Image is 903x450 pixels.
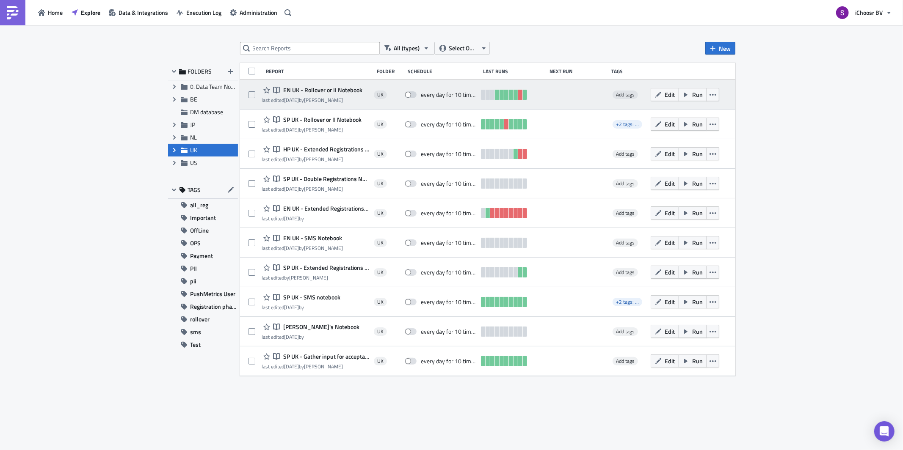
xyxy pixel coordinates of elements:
[168,300,238,313] button: Registration phase
[186,8,221,17] span: Execution Log
[421,91,477,99] div: every day for 10 times
[679,354,707,368] button: Run
[281,264,369,272] span: SP UK - Extended Registrations export
[679,88,707,101] button: Run
[449,44,478,53] span: Select Owner
[835,5,850,20] img: Avatar
[48,8,63,17] span: Home
[874,421,895,442] div: Open Intercom Messenger
[377,180,384,187] span: UK
[191,300,238,313] span: Registration phase
[377,328,384,335] span: UK
[435,42,490,55] button: Select Owner
[692,357,703,365] span: Run
[284,244,299,252] time: 2024-12-13T12:34:50Z
[172,6,226,19] button: Execution Log
[191,107,224,116] span: DM database
[191,313,210,326] span: rollover
[191,250,213,262] span: Payment
[105,6,172,19] button: Data & Integrations
[665,297,675,306] span: Edit
[377,121,384,128] span: UK
[240,8,277,17] span: Administration
[550,68,608,74] div: Next Run
[284,185,299,193] time: 2025-01-09T10:23:48Z
[665,238,675,247] span: Edit
[188,68,212,75] span: FOLDERS
[281,323,359,331] span: Safiye's Notebook
[168,338,238,351] button: Test
[421,239,477,247] div: every day for 10 times
[284,155,299,163] time: 2025-06-26T11:54:46Z
[262,215,369,222] div: last edited by
[262,156,369,162] div: last edited by [PERSON_NAME]
[692,120,703,129] span: Run
[692,90,703,99] span: Run
[692,149,703,158] span: Run
[377,269,384,276] span: UK
[377,210,384,217] span: UK
[421,269,477,276] div: every day for 10 times
[262,334,359,340] div: last edited by
[665,90,675,99] span: Edit
[616,91,635,99] span: Add tags
[281,205,369,212] span: EN UK - Extended Registrations export
[613,268,638,277] span: Add tags
[191,275,196,288] span: pii
[377,68,403,74] div: Folder
[281,86,362,94] span: EN UK - Rollover or II Notebook
[191,145,198,154] span: UK
[191,158,198,167] span: US
[191,120,196,129] span: JP
[665,268,675,277] span: Edit
[81,8,100,17] span: Explore
[168,326,238,338] button: sms
[613,357,638,365] span: Add tags
[613,179,638,188] span: Add tags
[281,116,362,123] span: SP UK - Rollover or II Notebook
[665,357,675,365] span: Edit
[191,133,197,142] span: NL
[119,8,168,17] span: Data & Integrations
[168,262,238,275] button: PII
[665,327,675,336] span: Edit
[692,268,703,277] span: Run
[616,150,635,158] span: Add tags
[692,209,703,217] span: Run
[168,313,238,326] button: rollover
[168,199,238,211] button: all_reg
[6,6,19,19] img: PushMetrics
[831,3,897,22] button: iChoosr BV
[651,354,679,368] button: Edit
[692,238,703,247] span: Run
[377,299,384,305] span: UK
[266,68,373,74] div: Report
[616,179,635,187] span: Add tags
[284,126,299,134] time: 2025-02-13T10:35:12Z
[613,120,642,129] span: +2 tags: rollover, pii
[616,239,635,247] span: Add tags
[679,266,707,279] button: Run
[483,68,545,74] div: Last Runs
[665,120,675,129] span: Edit
[616,327,635,335] span: Add tags
[613,327,638,336] span: Add tags
[191,288,236,300] span: PushMetrics User
[380,42,435,55] button: All (types)
[67,6,105,19] button: Explore
[191,224,209,237] span: OffLine
[168,275,238,288] button: pii
[262,97,362,103] div: last edited by [PERSON_NAME]
[855,8,883,17] span: iChoosr BV
[665,209,675,217] span: Edit
[394,44,420,53] span: All (types)
[651,88,679,101] button: Edit
[34,6,67,19] button: Home
[281,353,369,360] span: SP UK - Gather input for acceptation forcast
[421,357,477,365] div: every day for 10 times
[262,274,369,281] div: last edited by [PERSON_NAME]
